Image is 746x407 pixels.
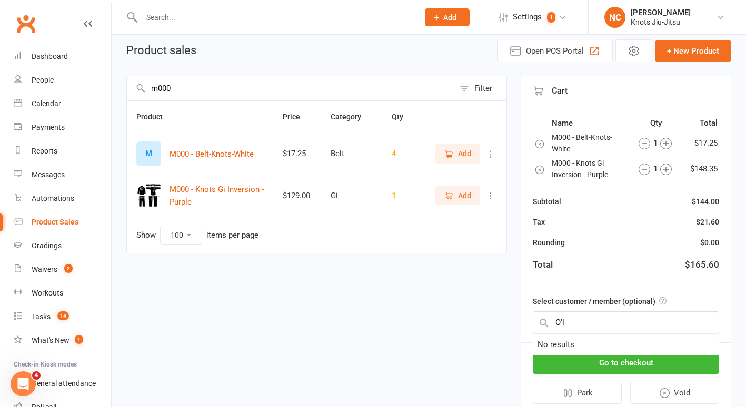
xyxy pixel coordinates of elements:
div: What's New [32,336,69,344]
div: NC [604,7,625,28]
div: Product Sales [32,218,78,226]
td: $17.25 [683,131,718,156]
div: 1 [631,162,680,175]
div: $21.60 [696,216,719,228]
button: Category [331,110,373,123]
div: Reports [32,147,57,155]
button: Add [435,144,480,163]
button: Add [435,186,480,205]
button: M000 - Knots Gi Inversion - Purple [170,183,264,208]
button: Price [283,110,312,123]
div: Gi [331,191,373,200]
div: Tax [533,216,545,228]
a: Workouts [14,281,111,305]
div: [PERSON_NAME] [631,8,691,17]
button: + New Product [655,40,731,62]
div: Belt [331,149,373,158]
span: 1 [547,12,555,23]
div: Show [136,226,258,245]
span: Add [458,190,471,201]
input: Search by name or scan member number [533,311,719,333]
button: Go to checkout [533,352,719,374]
div: $144.00 [692,196,719,207]
div: Workouts [32,289,63,297]
a: Waivers 2 [14,258,111,281]
div: 4 [392,149,415,158]
div: Cart [521,76,731,106]
button: M000 - Belt-Knots-White [170,148,254,160]
a: Gradings [14,234,111,258]
button: Park [533,382,622,404]
div: General attendance [32,379,96,388]
div: $0.00 [700,237,719,248]
label: Select customer / member (optional) [533,296,667,307]
th: Name [551,116,629,130]
div: Subtotal [533,196,561,207]
a: Reports [14,139,111,163]
a: Product Sales [14,210,111,234]
div: No results [538,338,574,351]
button: Filter [454,76,506,100]
span: Qty [392,113,415,121]
div: People [32,76,54,84]
a: People [14,68,111,92]
span: 1 [75,335,83,344]
td: M000 - Belt-Knots-White [551,131,629,156]
button: Add [425,8,470,26]
iframe: Intercom live chat [11,371,36,396]
div: 1 [631,137,680,149]
th: Qty [630,116,682,130]
div: Tasks [32,312,51,321]
div: Knots Jiu-Jitsu [631,17,691,27]
div: Messages [32,170,65,179]
div: $17.25 [283,149,312,158]
a: Clubworx [13,11,39,37]
td: $148.35 [683,157,718,181]
a: Messages [14,163,111,187]
a: What's New1 [14,329,111,352]
a: Tasks 14 [14,305,111,329]
h1: Product sales [126,44,196,57]
span: 14 [57,311,69,320]
div: Calendar [32,99,61,108]
span: Price [283,113,312,121]
th: Total [683,116,718,130]
span: Add [443,13,456,22]
img: View / update product image [136,184,161,208]
input: Search... [138,10,411,25]
span: Add [458,148,471,159]
div: $129.00 [283,191,312,200]
td: M000 - Knots Gi Inversion - Purple [551,157,629,181]
span: 4 [32,371,41,380]
div: Waivers [32,265,57,273]
div: Rounding [533,237,565,248]
span: 2 [64,264,73,273]
div: Gradings [32,241,62,250]
span: Category [331,113,373,121]
div: 1 [392,191,415,200]
div: Dashboard [32,52,68,60]
div: Total [533,258,553,272]
a: Payments [14,116,111,139]
div: items per page [206,231,258,240]
div: Filter [474,82,492,95]
button: Product [136,110,174,123]
div: Payments [32,123,65,131]
button: Qty [392,110,415,123]
div: $165.60 [685,258,719,272]
input: Search products by name, or scan product code [127,76,454,100]
button: Open POS Portal [497,40,613,62]
a: General attendance kiosk mode [14,372,111,395]
a: Calendar [14,92,111,116]
span: Open POS Portal [526,45,584,57]
button: Void [630,382,720,404]
span: Settings [513,5,542,29]
span: Product [136,113,174,121]
div: Set product image [136,141,161,166]
a: Dashboard [14,45,111,68]
div: Automations [32,194,74,202]
a: Automations [14,187,111,210]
